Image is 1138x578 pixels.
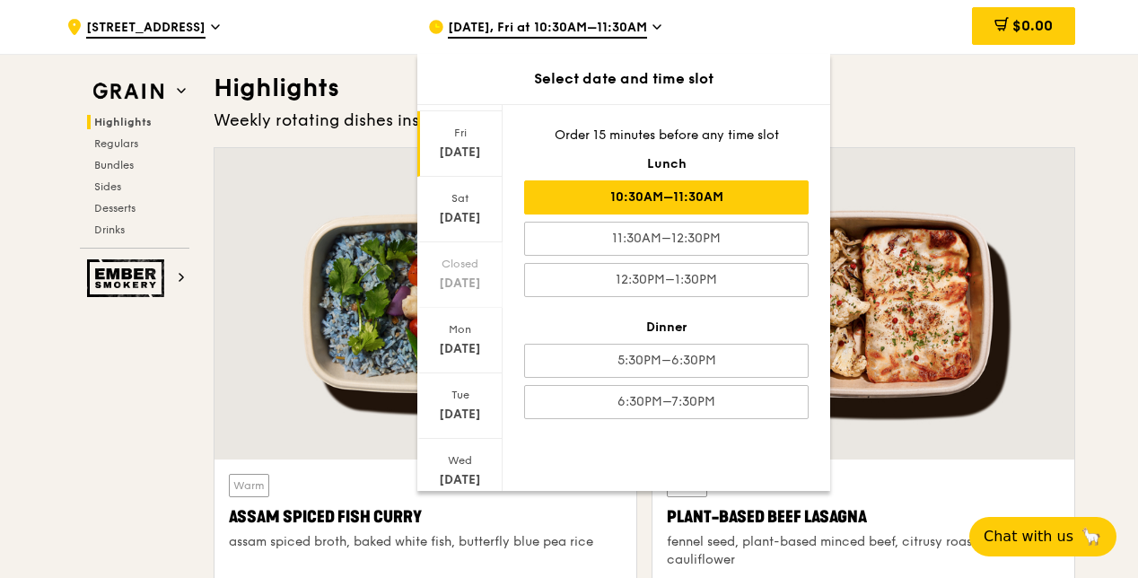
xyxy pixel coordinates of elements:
span: [STREET_ADDRESS] [86,19,206,39]
div: 10:30AM–11:30AM [524,180,809,215]
div: 5:30PM–6:30PM [524,344,809,378]
div: Select date and time slot [417,68,830,90]
div: Wed [420,453,500,468]
span: Regulars [94,137,138,150]
span: 🦙 [1081,526,1102,547]
button: Chat with us🦙 [969,517,1116,556]
div: Sat [420,191,500,206]
div: Assam Spiced Fish Curry [229,504,622,530]
span: $0.00 [1012,17,1053,34]
div: Weekly rotating dishes inspired by flavours from around the world. [214,108,1075,133]
h3: Highlights [214,72,1075,104]
div: Warm [229,474,269,497]
span: Chat with us [984,526,1073,547]
div: Dinner [524,319,809,337]
div: fennel seed, plant-based minced beef, citrusy roasted cauliflower [667,533,1060,569]
span: Highlights [94,116,152,128]
div: 6:30PM–7:30PM [524,385,809,419]
div: [DATE] [420,209,500,227]
div: Plant-Based Beef Lasagna [667,504,1060,530]
div: Fri [420,126,500,140]
div: Order 15 minutes before any time slot [524,127,809,144]
span: Bundles [94,159,134,171]
div: [DATE] [420,471,500,489]
div: Closed [420,257,500,271]
span: Drinks [94,223,125,236]
span: Desserts [94,202,136,215]
span: Sides [94,180,121,193]
div: 11:30AM–12:30PM [524,222,809,256]
div: Mon [420,322,500,337]
div: [DATE] [420,144,500,162]
img: Ember Smokery web logo [87,259,170,297]
span: [DATE], Fri at 10:30AM–11:30AM [448,19,647,39]
div: [DATE] [420,406,500,424]
img: Grain web logo [87,75,170,108]
div: Tue [420,388,500,402]
div: Lunch [524,155,809,173]
div: 12:30PM–1:30PM [524,263,809,297]
div: [DATE] [420,275,500,293]
div: [DATE] [420,340,500,358]
div: assam spiced broth, baked white fish, butterfly blue pea rice [229,533,622,551]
